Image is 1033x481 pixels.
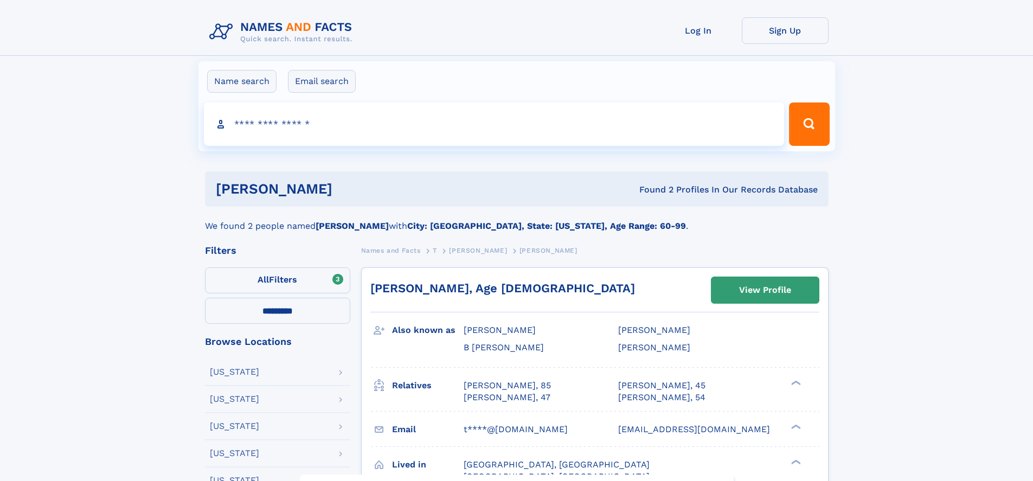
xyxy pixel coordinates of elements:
[205,267,350,293] label: Filters
[207,70,277,93] label: Name search
[464,392,550,403] a: [PERSON_NAME], 47
[392,420,464,439] h3: Email
[204,102,785,146] input: search input
[258,274,269,285] span: All
[789,102,829,146] button: Search Button
[210,368,259,376] div: [US_STATE]
[205,17,361,47] img: Logo Names and Facts
[216,182,486,196] h1: [PERSON_NAME]
[486,184,818,196] div: Found 2 Profiles In Our Records Database
[464,459,650,470] span: [GEOGRAPHIC_DATA], [GEOGRAPHIC_DATA]
[655,17,742,44] a: Log In
[370,281,635,295] a: [PERSON_NAME], Age [DEMOGRAPHIC_DATA]
[392,321,464,339] h3: Also known as
[788,379,801,386] div: ❯
[464,342,544,352] span: B [PERSON_NAME]
[316,221,389,231] b: [PERSON_NAME]
[742,17,829,44] a: Sign Up
[392,456,464,474] h3: Lived in
[433,243,437,257] a: T
[618,380,705,392] a: [PERSON_NAME], 45
[618,392,705,403] a: [PERSON_NAME], 54
[519,247,578,254] span: [PERSON_NAME]
[449,247,507,254] span: [PERSON_NAME]
[210,449,259,458] div: [US_STATE]
[433,247,437,254] span: T
[464,380,551,392] a: [PERSON_NAME], 85
[205,207,829,233] div: We found 2 people named with .
[210,395,259,403] div: [US_STATE]
[788,423,801,430] div: ❯
[788,458,801,465] div: ❯
[392,376,464,395] h3: Relatives
[361,243,421,257] a: Names and Facts
[205,337,350,347] div: Browse Locations
[618,342,690,352] span: [PERSON_NAME]
[618,424,770,434] span: [EMAIL_ADDRESS][DOMAIN_NAME]
[407,221,686,231] b: City: [GEOGRAPHIC_DATA], State: [US_STATE], Age Range: 60-99
[205,246,350,255] div: Filters
[288,70,356,93] label: Email search
[449,243,507,257] a: [PERSON_NAME]
[210,422,259,431] div: [US_STATE]
[711,277,819,303] a: View Profile
[464,325,536,335] span: [PERSON_NAME]
[618,325,690,335] span: [PERSON_NAME]
[739,278,791,303] div: View Profile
